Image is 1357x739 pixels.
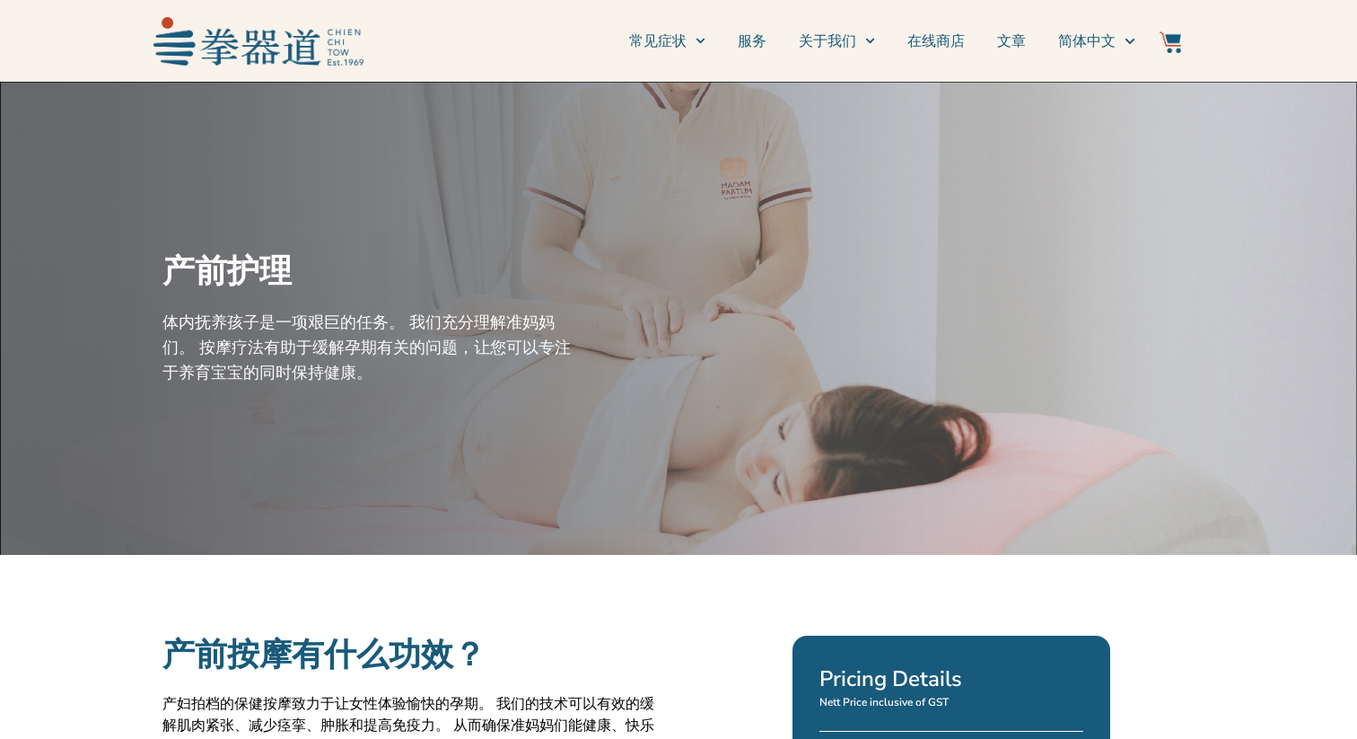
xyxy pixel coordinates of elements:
a: 简体中文 [1058,19,1134,64]
nav: Menu [372,19,1135,64]
p: Nett Price inclusive of GST [819,695,1083,709]
img: Website Icon-03 [1160,31,1181,53]
h2: 产前护理 [162,252,575,292]
a: 文章 [997,19,1026,64]
h2: 产前按摩有什么功效？ [162,636,659,675]
p: 体内抚养孩子是一项艰巨的任务。 我们充分理解准妈妈们。 按摩疗法有助于缓解孕期有关的问题，让您可以专注于养育宝宝的同时保持健康。 [162,310,575,385]
a: 服务 [738,19,766,64]
a: 关于我们 [799,19,875,64]
span: 简体中文 [1058,31,1116,52]
a: 常见症状 [629,19,705,64]
a: 在线商店 [907,19,965,64]
h2: Pricing Details [819,663,1083,695]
